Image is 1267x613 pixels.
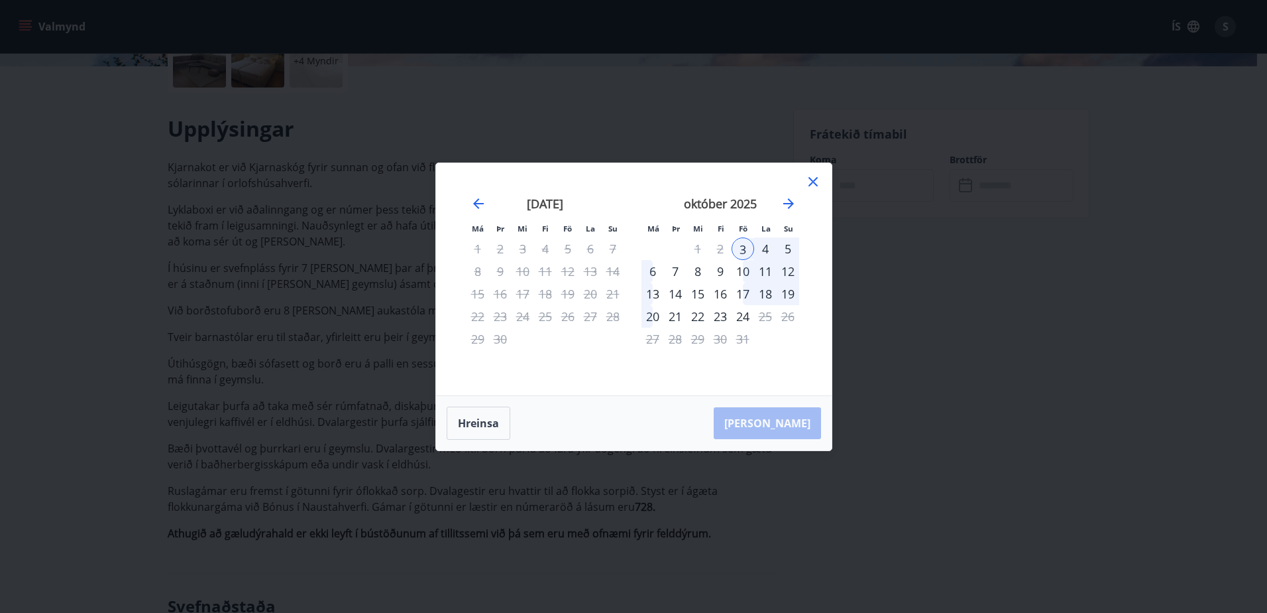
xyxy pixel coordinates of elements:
small: Mi [693,224,703,234]
small: Fi [542,224,549,234]
td: Choose föstudagur, 10. október 2025 as your check-out date. It’s available. [732,260,754,283]
td: Not available. miðvikudagur, 17. september 2025 [512,283,534,305]
td: Choose mánudagur, 20. október 2025 as your check-out date. It’s available. [641,305,664,328]
strong: október 2025 [684,196,757,212]
td: Choose þriðjudagur, 21. október 2025 as your check-out date. It’s available. [664,305,687,328]
td: Not available. fimmtudagur, 30. október 2025 [709,328,732,350]
div: 19 [777,283,799,305]
small: Su [784,224,793,234]
div: 3 [732,238,754,260]
td: Not available. föstudagur, 31. október 2025 [732,328,754,350]
td: Not available. laugardagur, 27. september 2025 [579,305,602,328]
td: Not available. fimmtudagur, 18. september 2025 [534,283,557,305]
td: Choose sunnudagur, 19. október 2025 as your check-out date. It’s available. [777,283,799,305]
div: Aðeins útritun í boði [557,305,579,328]
div: Aðeins útritun í boði [732,305,754,328]
div: 23 [709,305,732,328]
small: La [761,224,771,234]
td: Not available. laugardagur, 6. september 2025 [579,238,602,260]
td: Choose þriðjudagur, 14. október 2025 as your check-out date. It’s available. [664,283,687,305]
td: Not available. fimmtudagur, 4. september 2025 [534,238,557,260]
td: Not available. mánudagur, 1. september 2025 [467,238,489,260]
td: Selected as start date. föstudagur, 3. október 2025 [732,238,754,260]
small: Fi [718,224,724,234]
td: Not available. sunnudagur, 21. september 2025 [602,283,624,305]
div: 16 [709,283,732,305]
div: 5 [777,238,799,260]
div: 6 [641,260,664,283]
td: Choose fimmtudagur, 9. október 2025 as your check-out date. It’s available. [709,260,732,283]
small: Su [608,224,618,234]
td: Not available. þriðjudagur, 9. september 2025 [489,260,512,283]
td: Choose mánudagur, 6. október 2025 as your check-out date. It’s available. [641,260,664,283]
td: Not available. laugardagur, 20. september 2025 [579,283,602,305]
div: 14 [664,283,687,305]
div: 10 [732,260,754,283]
div: 13 [641,283,664,305]
td: Choose miðvikudagur, 8. október 2025 as your check-out date. It’s available. [687,260,709,283]
td: Choose miðvikudagur, 15. október 2025 as your check-out date. It’s available. [687,283,709,305]
td: Not available. laugardagur, 13. september 2025 [579,260,602,283]
div: 22 [687,305,709,328]
small: Þr [496,224,504,234]
td: Choose þriðjudagur, 7. október 2025 as your check-out date. It’s available. [664,260,687,283]
div: Calendar [452,179,816,379]
td: Choose sunnudagur, 5. október 2025 as your check-out date. It’s available. [777,238,799,260]
td: Not available. mánudagur, 22. september 2025 [467,305,489,328]
div: 17 [732,283,754,305]
div: 8 [687,260,709,283]
td: Not available. mánudagur, 8. september 2025 [467,260,489,283]
td: Not available. mánudagur, 27. október 2025 [641,328,664,350]
div: 9 [709,260,732,283]
td: Not available. fimmtudagur, 2. október 2025 [709,238,732,260]
div: Move forward to switch to the next month. [781,196,797,212]
button: Hreinsa [447,407,510,440]
td: Not available. föstudagur, 12. september 2025 [557,260,579,283]
div: 4 [754,238,777,260]
td: Choose laugardagur, 18. október 2025 as your check-out date. It’s available. [754,283,777,305]
td: Choose fimmtudagur, 23. október 2025 as your check-out date. It’s available. [709,305,732,328]
small: Fö [563,224,572,234]
td: Not available. miðvikudagur, 3. september 2025 [512,238,534,260]
td: Not available. sunnudagur, 14. september 2025 [602,260,624,283]
td: Not available. mánudagur, 29. september 2025 [467,328,489,350]
small: Fö [739,224,747,234]
td: Not available. miðvikudagur, 29. október 2025 [687,328,709,350]
div: Move backward to switch to the previous month. [470,196,486,212]
td: Not available. sunnudagur, 28. september 2025 [602,305,624,328]
td: Choose miðvikudagur, 22. október 2025 as your check-out date. It’s available. [687,305,709,328]
div: 11 [754,260,777,283]
td: Not available. þriðjudagur, 16. september 2025 [489,283,512,305]
td: Choose föstudagur, 24. október 2025 as your check-out date. It’s available. [732,305,754,328]
td: Not available. miðvikudagur, 1. október 2025 [687,238,709,260]
td: Not available. fimmtudagur, 11. september 2025 [534,260,557,283]
td: Not available. fimmtudagur, 25. september 2025 [534,305,557,328]
td: Not available. föstudagur, 5. september 2025 [557,238,579,260]
td: Choose sunnudagur, 12. október 2025 as your check-out date. It’s available. [777,260,799,283]
div: 7 [664,260,687,283]
td: Not available. þriðjudagur, 2. september 2025 [489,238,512,260]
div: 21 [664,305,687,328]
td: Not available. þriðjudagur, 30. september 2025 [489,328,512,350]
td: Not available. sunnudagur, 7. september 2025 [602,238,624,260]
small: Má [647,224,659,234]
small: Má [472,224,484,234]
td: Choose laugardagur, 11. október 2025 as your check-out date. It’s available. [754,260,777,283]
small: Mi [518,224,527,234]
td: Not available. þriðjudagur, 28. október 2025 [664,328,687,350]
td: Not available. miðvikudagur, 10. september 2025 [512,260,534,283]
td: Choose föstudagur, 17. október 2025 as your check-out date. It’s available. [732,283,754,305]
div: 15 [687,283,709,305]
td: Not available. miðvikudagur, 24. september 2025 [512,305,534,328]
td: Not available. föstudagur, 19. september 2025 [557,283,579,305]
div: 18 [754,283,777,305]
div: 20 [641,305,664,328]
strong: [DATE] [527,196,563,212]
td: Not available. laugardagur, 25. október 2025 [754,305,777,328]
td: Choose mánudagur, 13. október 2025 as your check-out date. It’s available. [641,283,664,305]
td: Not available. mánudagur, 15. september 2025 [467,283,489,305]
small: La [586,224,595,234]
td: Choose fimmtudagur, 16. október 2025 as your check-out date. It’s available. [709,283,732,305]
small: Þr [672,224,680,234]
td: Not available. sunnudagur, 26. október 2025 [777,305,799,328]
